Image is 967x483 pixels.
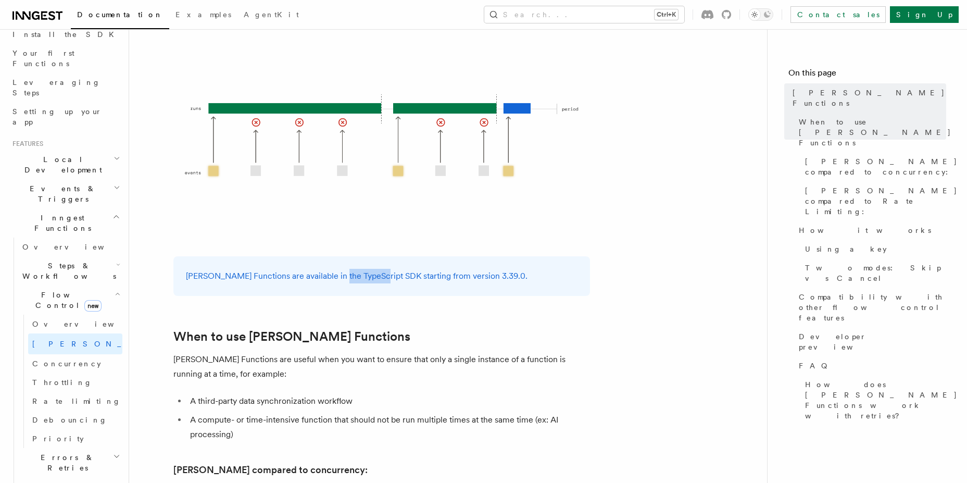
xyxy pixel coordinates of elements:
[799,331,946,352] span: Developer preview
[8,213,112,233] span: Inngest Functions
[173,35,590,244] img: Singleton Functions only process one run at a time.
[18,261,116,281] span: Steps & Workflows
[795,221,946,240] a: How it works
[801,152,946,181] a: [PERSON_NAME] compared to concurrency:
[28,429,122,448] a: Priority
[18,448,122,477] button: Errors & Retries
[28,392,122,411] a: Rate limiting
[799,361,833,371] span: FAQ
[805,156,958,177] span: [PERSON_NAME] compared to concurrency:
[799,292,946,323] span: Compatibility with other flow control features
[8,183,114,204] span: Events & Triggers
[12,107,102,126] span: Setting up your app
[12,30,120,39] span: Install the SDK
[484,6,684,23] button: Search...Ctrl+K
[795,113,946,152] a: When to use [PERSON_NAME] Functions
[244,10,299,19] span: AgentKit
[801,181,946,221] a: [PERSON_NAME] compared to Rate Limiting:
[8,73,122,102] a: Leveraging Steps
[793,88,946,108] span: [PERSON_NAME] Functions
[84,300,102,312] span: new
[32,378,92,387] span: Throttling
[28,373,122,392] a: Throttling
[186,269,577,283] p: [PERSON_NAME] Functions are available in the TypeScript SDK starting from version 3.39.0.
[32,320,140,328] span: Overview
[32,340,185,348] span: [PERSON_NAME]
[32,435,84,443] span: Priority
[28,354,122,373] a: Concurrency
[22,243,130,251] span: Overview
[788,67,946,83] h4: On this page
[169,3,237,28] a: Examples
[801,258,946,288] a: Two modes: Skip vs Cancel
[77,10,163,19] span: Documentation
[8,150,122,179] button: Local Development
[8,140,43,148] span: Features
[187,394,590,408] li: A third-party data synchronization workflow
[173,463,368,477] a: [PERSON_NAME] compared to concurrency:
[32,416,107,424] span: Debouncing
[28,315,122,333] a: Overview
[175,10,231,19] span: Examples
[173,352,590,381] p: [PERSON_NAME] Functions are useful when you want to ensure that only a single instance of a funct...
[18,290,115,311] span: Flow Control
[801,240,946,258] a: Using a key
[790,6,886,23] a: Contact sales
[655,9,678,20] kbd: Ctrl+K
[805,244,887,254] span: Using a key
[788,83,946,113] a: [PERSON_NAME] Functions
[173,329,410,344] a: When to use [PERSON_NAME] Functions
[12,49,74,68] span: Your first Functions
[71,3,169,29] a: Documentation
[8,154,114,175] span: Local Development
[18,256,122,286] button: Steps & Workflows
[801,375,946,425] a: How does [PERSON_NAME] Functions work with retries?
[8,44,122,73] a: Your first Functions
[18,452,113,473] span: Errors & Retries
[8,25,122,44] a: Install the SDK
[28,333,122,354] a: [PERSON_NAME]
[8,179,122,208] button: Events & Triggers
[12,78,101,97] span: Leveraging Steps
[18,315,122,448] div: Flow Controlnew
[8,102,122,131] a: Setting up your app
[8,208,122,238] button: Inngest Functions
[805,185,958,217] span: [PERSON_NAME] compared to Rate Limiting:
[890,6,959,23] a: Sign Up
[799,117,951,148] span: When to use [PERSON_NAME] Functions
[18,238,122,256] a: Overview
[18,286,122,315] button: Flow Controlnew
[795,356,946,375] a: FAQ
[799,225,931,236] span: How it works
[32,360,101,368] span: Concurrency
[795,327,946,356] a: Developer preview
[32,397,121,405] span: Rate limiting
[237,3,305,28] a: AgentKit
[28,411,122,429] a: Debouncing
[187,413,590,442] li: A compute- or time-intensive function that should not be run multiple times at the same time (ex:...
[795,288,946,327] a: Compatibility with other flow control features
[805,263,946,283] span: Two modes: Skip vs Cancel
[748,8,773,21] button: Toggle dark mode
[805,379,958,421] span: How does [PERSON_NAME] Functions work with retries?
